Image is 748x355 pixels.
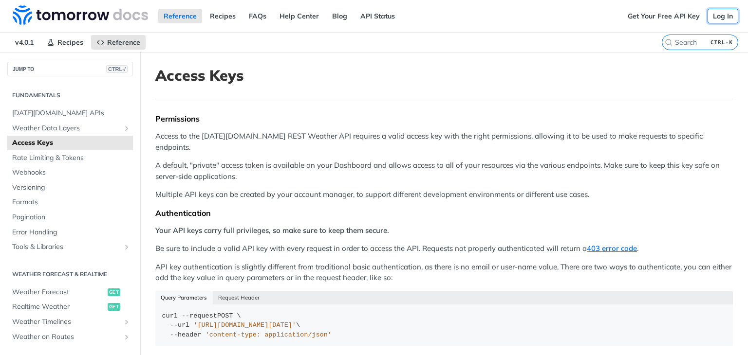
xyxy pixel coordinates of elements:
span: Error Handling [12,228,131,237]
span: Weather on Routes [12,332,120,342]
a: Webhooks [7,165,133,180]
button: JUMP TOCTRL-/ [7,62,133,76]
a: Weather TimelinesShow subpages for Weather Timelines [7,315,133,329]
a: Formats [7,195,133,210]
div: POST \ \ [162,311,727,340]
a: Weather Forecastget [7,285,133,300]
h2: Weather Forecast & realtime [7,270,133,279]
a: Reference [158,9,202,23]
a: Help Center [274,9,324,23]
span: Recipes [57,38,83,47]
a: Weather on RoutesShow subpages for Weather on Routes [7,330,133,344]
a: Tools & LibrariesShow subpages for Tools & Libraries [7,240,133,254]
span: --header [170,331,202,338]
span: get [108,288,120,296]
span: --request [182,312,217,319]
p: Multiple API keys can be created by your account manager, to support different development enviro... [155,189,733,200]
a: Weather Data LayersShow subpages for Weather Data Layers [7,121,133,136]
a: Log In [708,9,738,23]
a: Recipes [41,35,89,50]
div: Permissions [155,114,733,124]
span: get [108,303,120,311]
p: Access to the [DATE][DOMAIN_NAME] REST Weather API requires a valid access key with the right per... [155,131,733,153]
span: Versioning [12,183,131,193]
a: Recipes [205,9,241,23]
span: Webhooks [12,168,131,177]
span: CTRL-/ [106,65,128,73]
button: Show subpages for Weather Data Layers [123,124,131,132]
span: Rate Limiting & Tokens [12,153,131,163]
a: Rate Limiting & Tokens [7,151,133,165]
span: Formats [12,197,131,207]
span: curl [162,312,178,319]
img: Tomorrow.io Weather API Docs [13,5,148,25]
a: API Status [355,9,400,23]
button: Request Header [213,291,265,304]
a: Error Handling [7,225,133,240]
button: Show subpages for Weather Timelines [123,318,131,326]
span: Weather Timelines [12,317,120,327]
a: FAQs [243,9,272,23]
span: [DATE][DOMAIN_NAME] APIs [12,108,131,118]
span: Weather Data Layers [12,124,120,133]
span: Weather Forecast [12,287,105,297]
a: [DATE][DOMAIN_NAME] APIs [7,106,133,121]
a: Access Keys [7,136,133,150]
a: Blog [327,9,353,23]
span: Reference [107,38,140,47]
span: Tools & Libraries [12,242,120,252]
svg: Search [665,38,673,46]
span: Pagination [12,213,131,222]
span: Access Keys [12,138,131,148]
button: Show subpages for Weather on Routes [123,333,131,341]
span: --url [170,321,190,329]
div: Authentication [155,208,733,218]
span: '[URL][DOMAIN_NAME][DATE]' [193,321,296,329]
h1: Access Keys [155,67,733,84]
a: Pagination [7,210,133,225]
h2: Fundamentals [7,91,133,100]
span: 'content-type: application/json' [206,331,332,338]
a: Versioning [7,180,133,195]
a: Get Your Free API Key [622,9,705,23]
strong: Your API keys carry full privileges, so make sure to keep them secure. [155,226,389,235]
p: Be sure to include a valid API key with every request in order to access the API. Requests not pr... [155,243,733,254]
button: Show subpages for Tools & Libraries [123,243,131,251]
span: v4.0.1 [10,35,39,50]
p: A default, "private" access token is available on your Dashboard and allows access to all of your... [155,160,733,182]
kbd: CTRL-K [708,37,735,47]
a: 403 error code [587,244,637,253]
p: API key authentication is slightly different from traditional basic authentication, as there is n... [155,262,733,284]
a: Realtime Weatherget [7,300,133,314]
span: Realtime Weather [12,302,105,312]
a: Reference [91,35,146,50]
